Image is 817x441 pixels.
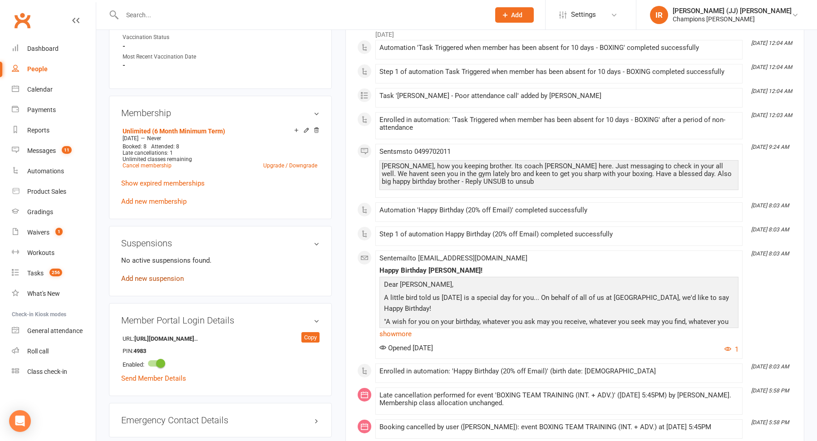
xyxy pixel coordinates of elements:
div: Gradings [27,208,53,216]
div: Automation 'Happy Birthday (20% off Email)' completed successfully [379,206,738,214]
strong: - [123,61,320,69]
div: Copy [301,332,320,343]
strong: - [123,42,320,50]
li: Enabled: [121,357,320,371]
i: [DATE] 12:04 AM [751,88,792,94]
a: Messages 11 [12,141,96,161]
div: Enrolled in automation: 'Happy Birthday (20% off Email)' (birth date: [DEMOGRAPHIC_DATA] [379,367,738,375]
li: PIN: [121,344,320,357]
div: Task '[PERSON_NAME] - Poor attendance call' added by [PERSON_NAME] [379,92,738,100]
a: Send Member Details [121,374,186,382]
a: show more [379,328,738,340]
h3: Emergency Contact Details [121,415,320,425]
div: Step 1 of automation Task Triggered when member has been absent for 10 days - BOXING completed su... [379,68,738,76]
h3: Membership [121,108,320,118]
div: Product Sales [27,188,66,195]
a: Dashboard [12,39,96,59]
p: Dear [PERSON_NAME], [382,279,736,292]
a: General attendance kiosk mode [12,321,96,341]
div: Calendar [27,86,53,93]
p: "A wish for you on your birthday, whatever you ask may you receive, whatever you seek may you fin... [382,316,736,340]
a: Show expired memberships [121,179,205,187]
i: [DATE] 8:03 AM [751,250,789,257]
a: Workouts [12,243,96,263]
i: [DATE] 8:03 AM [751,363,789,370]
div: Champions [PERSON_NAME] [673,15,792,23]
i: [DATE] 12:04 AM [751,40,792,46]
div: Tasks [27,269,44,277]
div: Booking cancelled by user ([PERSON_NAME]): event BOXING TEAM TRAINING (INT. + ADV.) at [DATE] 5:45PM [379,423,738,431]
span: [DATE] [123,135,138,142]
div: Late cancellation performed for event 'BOXING TEAM TRAINING (INT. + ADV.)' ([DATE] 5:45PM) by [PE... [379,392,738,407]
span: Add [511,11,522,19]
div: Late cancellations: 1 [123,150,317,156]
li: URL: [121,332,320,345]
strong: [URL][DOMAIN_NAME].. [134,334,198,344]
a: Unlimited (6 Month Minimum Term) [123,127,225,135]
a: Add new membership [121,197,187,206]
a: People [12,59,96,79]
a: Cancel membership [123,162,172,169]
a: Reports [12,120,96,141]
span: Sent email to [EMAIL_ADDRESS][DOMAIN_NAME] [379,254,527,262]
div: IR [650,6,668,24]
span: Sent sms to 0499702011 [379,147,451,156]
i: [DATE] 9:24 AM [751,144,789,150]
a: Automations [12,161,96,181]
div: Dashboard [27,45,59,52]
a: Waivers 1 [12,222,96,243]
div: — [120,135,320,142]
span: Attended: 8 [151,143,179,150]
a: Clubworx [11,9,34,32]
i: [DATE] 5:58 PM [751,419,789,426]
div: Enrolled in automation: 'Task Triggered when member has been absent for 10 days - BOXING' after a... [379,116,738,132]
a: Upgrade / Downgrade [263,162,317,169]
div: Payments [27,106,56,113]
button: 1 [724,344,738,355]
div: General attendance [27,327,83,334]
a: Payments [12,100,96,120]
a: Class kiosk mode [12,362,96,382]
input: Search... [119,9,483,21]
div: [PERSON_NAME], how you keeping brother. Its coach [PERSON_NAME] here. Just messaging to check in ... [382,162,736,186]
a: What's New [12,284,96,304]
span: Settings [571,5,596,25]
button: Add [495,7,534,23]
div: Vaccination Status [123,33,197,42]
div: Most Recent Vaccination Date [123,53,197,61]
a: Tasks 256 [12,263,96,284]
div: Happy Birthday [PERSON_NAME]! [379,267,738,274]
a: Add new suspension [121,274,184,283]
span: 256 [49,269,62,276]
span: Unlimited classes remaining [123,156,192,162]
div: Waivers [27,229,49,236]
p: No active suspensions found. [121,255,320,266]
div: Workouts [27,249,54,256]
div: Messages [27,147,56,154]
span: Booked: 8 [123,143,147,150]
div: Roll call [27,348,49,355]
i: [DATE] 8:03 AM [751,226,789,233]
a: Roll call [12,341,96,362]
div: Class check-in [27,368,67,375]
i: [DATE] 12:03 AM [751,112,792,118]
a: Product Sales [12,181,96,202]
li: [DATE] [357,25,792,39]
div: Open Intercom Messenger [9,410,31,432]
div: Reports [27,127,49,134]
div: Automations [27,167,64,175]
h3: Suspensions [121,238,320,248]
span: Opened [DATE] [379,344,433,352]
div: [PERSON_NAME] (JJ) [PERSON_NAME] [673,7,792,15]
div: Automation 'Task Triggered when member has been absent for 10 days - BOXING' completed successfully [379,44,738,52]
i: [DATE] 12:04 AM [751,64,792,70]
span: 1 [55,228,63,235]
div: What's New [27,290,60,297]
a: Calendar [12,79,96,100]
span: Never [147,135,161,142]
div: Step 1 of automation Happy Birthday (20% off Email) completed successfully [379,230,738,238]
i: [DATE] 8:03 AM [751,202,789,209]
p: A little bird told us [DATE] is a special day for you... On behalf of all of us at [GEOGRAPHIC_DA... [382,292,736,316]
div: People [27,65,48,73]
a: Gradings [12,202,96,222]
